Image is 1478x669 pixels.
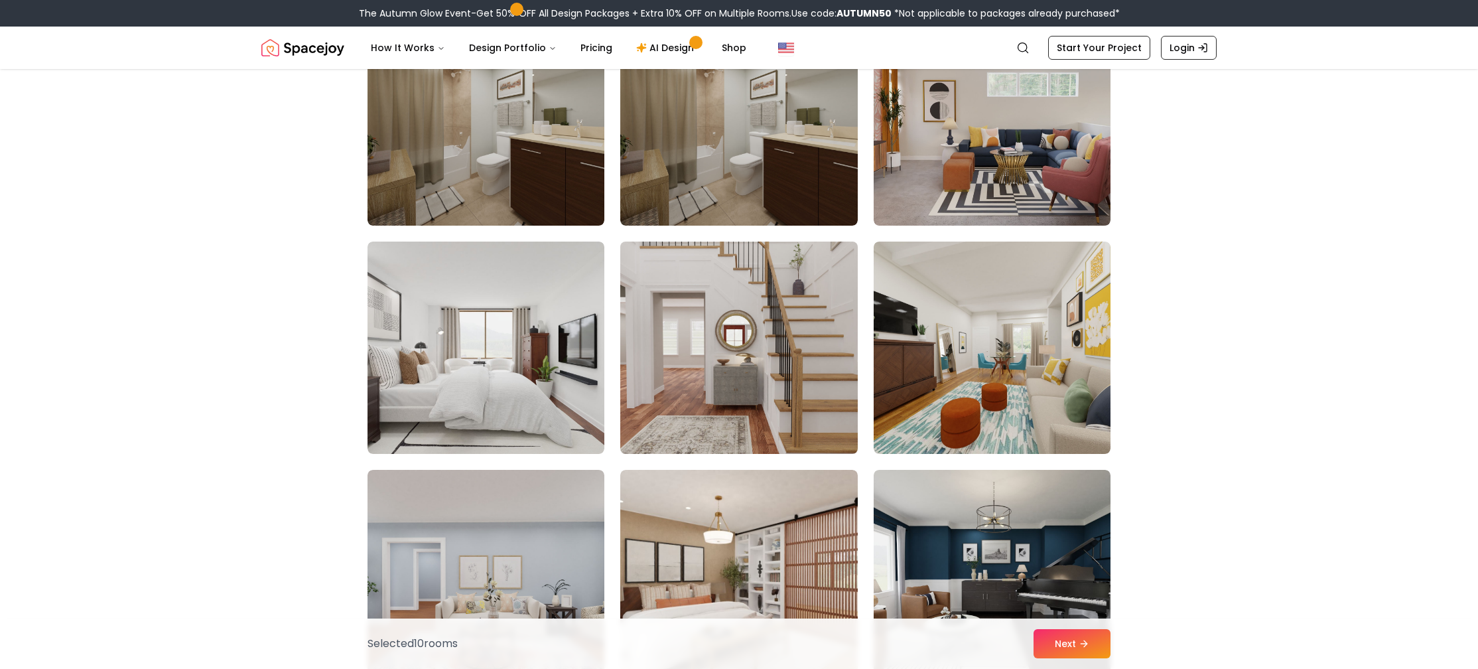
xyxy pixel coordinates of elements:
button: Design Portfolio [458,35,567,61]
img: Spacejoy Logo [261,35,344,61]
b: AUTUMN50 [837,7,892,20]
img: Room room-69 [874,242,1110,454]
img: Room room-66 [874,13,1110,226]
div: The Autumn Glow Event-Get 50% OFF All Design Packages + Extra 10% OFF on Multiple Rooms. [359,7,1120,20]
span: Use code: [791,7,892,20]
p: Selected 10 room s [368,636,458,652]
span: *Not applicable to packages already purchased* [892,7,1120,20]
img: Room room-65 [620,13,857,226]
nav: Main [360,35,757,61]
a: Start Your Project [1048,36,1150,60]
img: Room room-64 [368,13,604,226]
button: How It Works [360,35,456,61]
a: Pricing [570,35,623,61]
a: AI Design [626,35,708,61]
a: Spacejoy [261,35,344,61]
nav: Global [261,27,1217,69]
button: Next [1034,629,1110,658]
img: Room room-68 [614,236,863,459]
img: Room room-67 [368,242,604,454]
a: Shop [711,35,757,61]
a: Login [1161,36,1217,60]
img: United States [778,40,794,56]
